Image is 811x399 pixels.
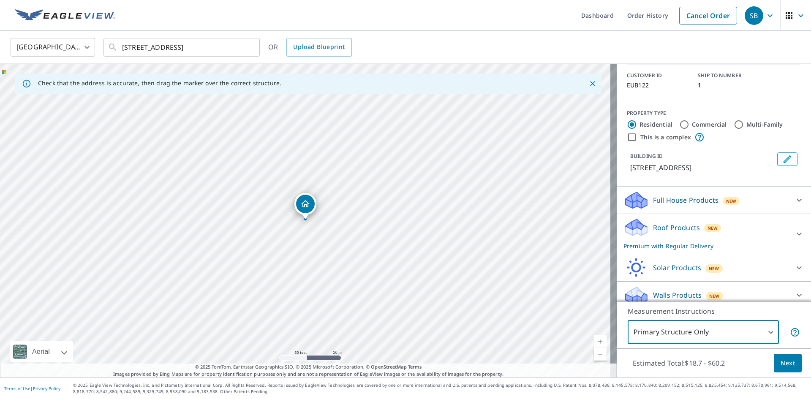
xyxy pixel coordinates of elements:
[640,120,672,129] label: Residential
[623,242,789,250] p: Premium with Regular Delivery
[692,120,727,129] label: Commercial
[594,348,607,361] a: Current Level 19, Zoom Out
[10,341,73,362] div: Aerial
[698,72,759,79] p: SHIP TO NUMBER
[627,82,688,89] p: EUB122
[195,364,422,371] span: © 2025 TomTom, Earthstar Geographics SIO, © 2025 Microsoft Corporation, ©
[293,42,345,52] span: Upload Blueprint
[408,364,422,370] a: Terms
[626,354,732,372] p: Estimated Total: $18.7 - $60.2
[630,152,663,160] p: BUILDING ID
[587,78,598,89] button: Close
[653,223,700,233] p: Roof Products
[268,38,352,57] div: OR
[777,152,797,166] button: Edit building 1
[745,6,763,25] div: SB
[628,306,800,316] p: Measurement Instructions
[709,265,719,272] span: New
[627,72,688,79] p: CUSTOMER ID
[698,82,759,89] p: 1
[294,193,316,219] div: Dropped pin, building 1, Residential property, 207 Westminister Cir Union, SC 29379
[122,35,242,59] input: Search by address or latitude-longitude
[790,327,800,337] span: Your report will include only the primary structure on the property. For example, a detached gara...
[653,195,718,205] p: Full House Products
[594,335,607,348] a: Current Level 19, Zoom In
[708,225,718,231] span: New
[371,364,406,370] a: OpenStreetMap
[4,386,60,391] p: |
[774,354,802,373] button: Next
[623,190,804,210] div: Full House ProductsNew
[286,38,351,57] a: Upload Blueprint
[726,198,737,204] span: New
[38,79,281,87] p: Check that the address is accurate, then drag the marker over the correct structure.
[640,133,691,141] label: This is a complex
[30,341,52,362] div: Aerial
[11,35,95,59] div: [GEOGRAPHIC_DATA]
[628,320,779,344] div: Primary Structure Only
[623,217,804,250] div: Roof ProductsNewPremium with Regular Delivery
[33,385,60,391] a: Privacy Policy
[653,290,702,300] p: Walls Products
[781,358,795,369] span: Next
[653,263,701,273] p: Solar Products
[746,120,783,129] label: Multi-Family
[709,293,720,299] span: New
[627,109,801,117] div: PROPERTY TYPE
[73,382,807,395] p: © 2025 Eagle View Technologies, Inc. and Pictometry International Corp. All Rights Reserved. Repo...
[630,163,774,173] p: [STREET_ADDRESS]
[623,258,804,278] div: Solar ProductsNew
[623,285,804,305] div: Walls ProductsNew
[15,9,115,22] img: EV Logo
[679,7,737,24] a: Cancel Order
[4,385,30,391] a: Terms of Use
